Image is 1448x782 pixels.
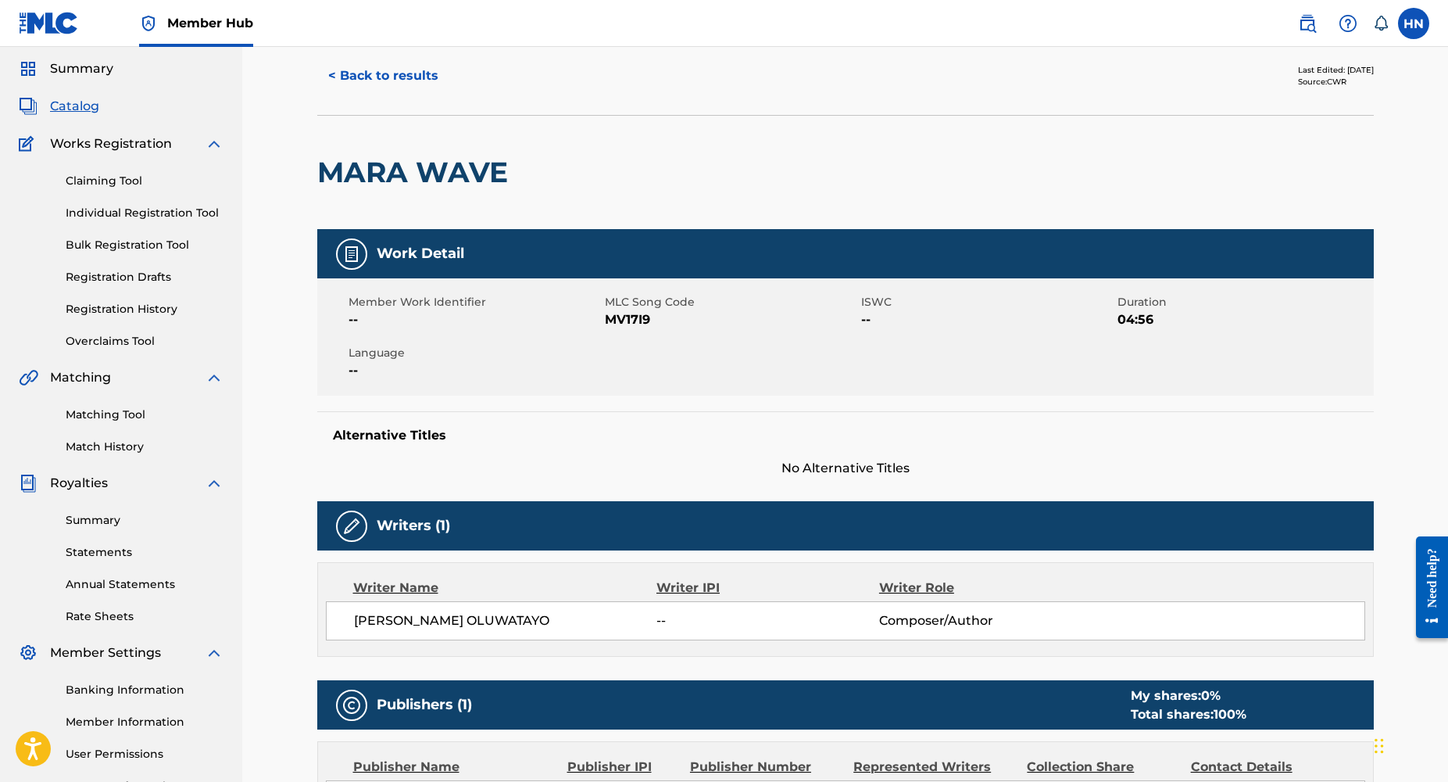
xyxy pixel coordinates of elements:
[50,97,99,116] span: Catalog
[1117,294,1370,310] span: Duration
[66,682,223,698] a: Banking Information
[861,294,1114,310] span: ISWC
[317,155,516,190] h2: MARA WAVE
[66,205,223,221] a: Individual Registration Tool
[50,135,172,153] span: Works Registration
[66,173,223,189] a: Claiming Tool
[1375,723,1384,769] div: Drag
[1298,64,1374,76] div: Last Edited: [DATE]
[66,512,223,529] a: Summary
[567,758,678,777] div: Publisher IPI
[19,135,39,153] img: Works Registration
[353,579,657,597] div: Writer Name
[1191,758,1343,777] div: Contact Details
[342,245,361,264] img: Work Detail
[19,97,99,116] a: CatalogCatalog
[1404,525,1448,651] iframe: Resource Center
[861,310,1114,329] span: --
[342,696,361,715] img: Publishers
[1027,758,1178,777] div: Collection Share
[19,474,38,493] img: Royalties
[349,310,601,329] span: --
[349,345,601,361] span: Language
[1298,14,1317,33] img: search
[1398,8,1429,39] div: User Menu
[377,245,464,263] h5: Work Detail
[66,301,223,317] a: Registration History
[1117,310,1370,329] span: 04:56
[139,14,158,33] img: Top Rightsholder
[19,97,38,116] img: Catalog
[656,612,878,630] span: --
[349,294,601,310] span: Member Work Identifier
[853,758,1015,777] div: Represented Writers
[50,644,161,662] span: Member Settings
[19,644,38,662] img: Member Settings
[66,439,223,455] a: Match History
[66,407,223,423] a: Matching Tool
[605,294,857,310] span: MLC Song Code
[66,746,223,762] a: User Permissions
[19,59,38,78] img: Summary
[1292,8,1323,39] a: Public Search
[66,714,223,730] a: Member Information
[50,474,108,493] span: Royalties
[1373,16,1389,31] div: Notifications
[342,517,361,536] img: Writers
[205,135,223,153] img: expand
[690,758,842,777] div: Publisher Number
[333,428,1358,443] h5: Alternative Titles
[66,576,223,593] a: Annual Statements
[1131,705,1246,724] div: Total shares:
[349,361,601,380] span: --
[377,696,472,714] h5: Publishers (1)
[66,237,223,253] a: Bulk Registration Tool
[66,608,223,625] a: Rate Sheets
[167,14,253,32] span: Member Hub
[879,612,1082,630] span: Composer/Author
[50,368,111,387] span: Matching
[50,59,113,78] span: Summary
[19,59,113,78] a: SummarySummary
[354,612,657,630] span: [PERSON_NAME] OLUWATAYO
[656,579,879,597] div: Writer IPI
[1370,707,1448,782] iframe: Chat Widget
[377,517,450,535] h5: Writers (1)
[66,333,223,350] a: Overclaims Tool
[205,644,223,662] img: expand
[605,310,857,329] span: MV17I9
[317,56,449,95] button: < Back to results
[879,579,1082,597] div: Writer Role
[19,368,38,387] img: Matching
[1201,688,1221,703] span: 0 %
[1339,14,1357,33] img: help
[353,758,556,777] div: Publisher Name
[66,269,223,285] a: Registration Drafts
[1298,76,1374,88] div: Source: CWR
[317,459,1374,478] span: No Alternative Titles
[66,544,223,561] a: Statements
[1131,687,1246,705] div: My shares:
[205,368,223,387] img: expand
[1332,8,1364,39] div: Help
[1214,707,1246,722] span: 100 %
[205,474,223,493] img: expand
[19,12,79,34] img: MLC Logo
